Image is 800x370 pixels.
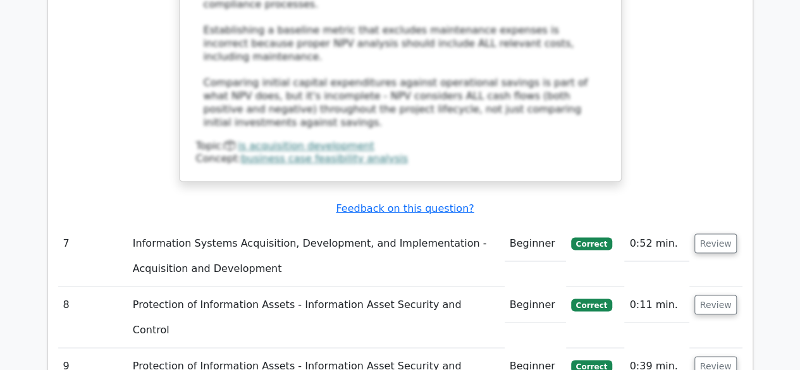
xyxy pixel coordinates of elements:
button: Review [694,295,737,314]
td: 8 [58,287,128,348]
a: business case feasibility analysis [241,152,408,164]
span: Correct [571,299,612,311]
td: Protection of Information Assets - Information Asset Security and Control [128,287,505,348]
td: 0:11 min. [624,287,689,323]
td: Beginner [505,225,566,261]
div: Topic: [196,140,605,153]
td: Beginner [505,287,566,323]
td: 7 [58,225,128,287]
button: Review [694,233,737,253]
td: Information Systems Acquisition, Development, and Implementation - Acquisition and Development [128,225,505,287]
a: Feedback on this question? [336,202,474,214]
span: Correct [571,237,612,250]
div: Concept: [196,152,605,166]
a: is acquisition development [238,140,374,152]
td: 0:52 min. [624,225,689,261]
